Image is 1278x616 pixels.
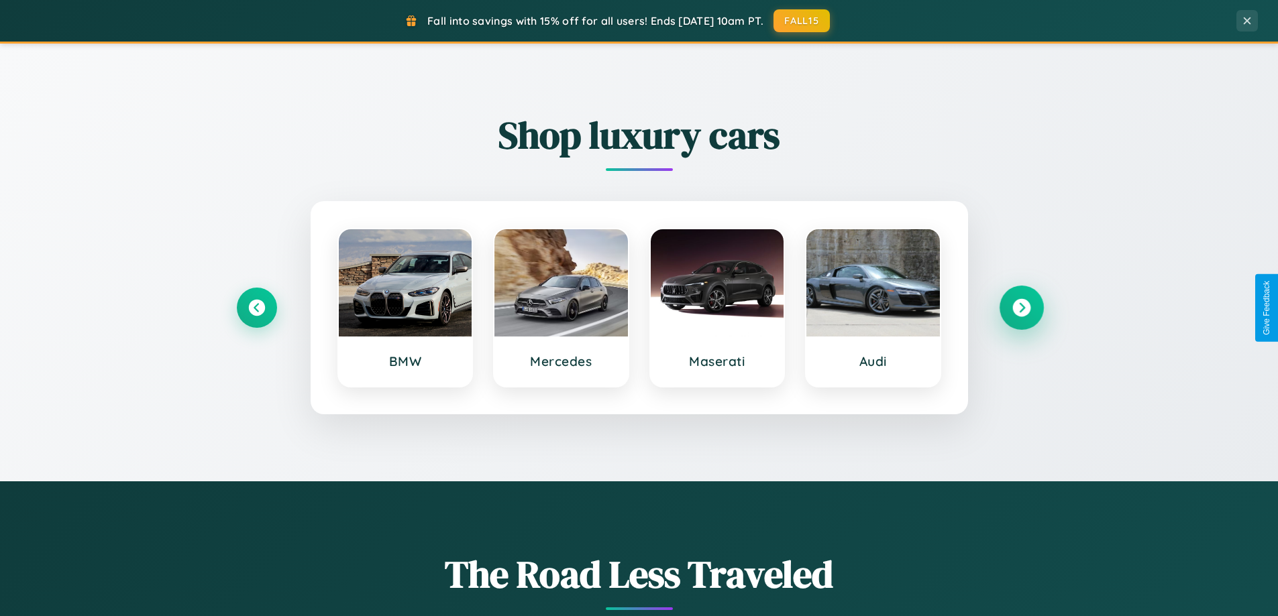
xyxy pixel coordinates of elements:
h2: Shop luxury cars [237,109,1042,161]
span: Fall into savings with 15% off for all users! Ends [DATE] 10am PT. [427,14,763,27]
h3: Mercedes [508,353,615,369]
h1: The Road Less Traveled [237,548,1042,600]
h3: Maserati [664,353,771,369]
button: FALL15 [774,9,830,32]
h3: Audi [820,353,926,369]
div: Give Feedback [1262,281,1271,335]
h3: BMW [352,353,459,369]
